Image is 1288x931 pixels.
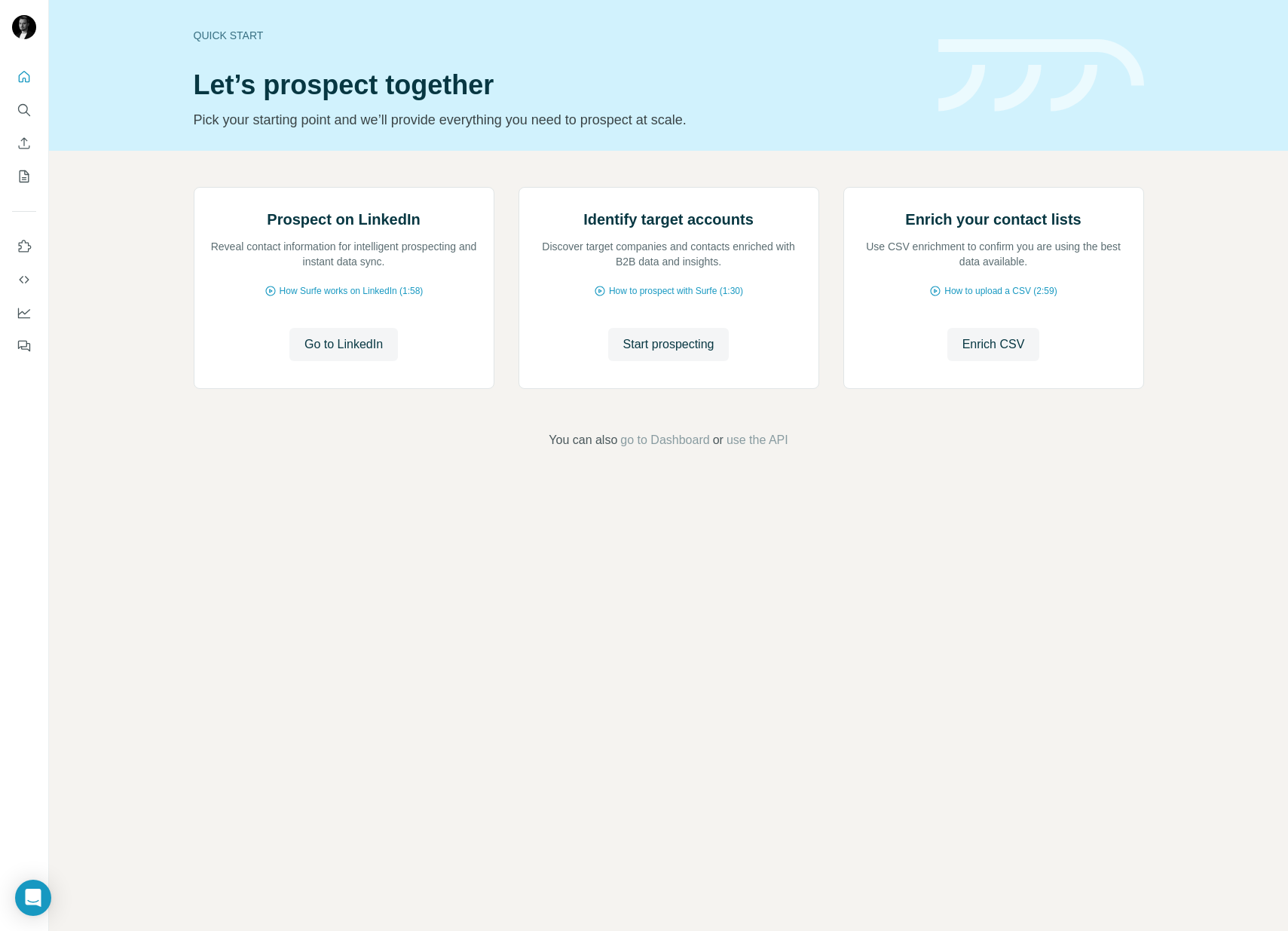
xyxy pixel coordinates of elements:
[12,63,36,90] button: Quick start
[280,284,424,298] span: How Surfe works on LinkedIn (1:58)
[12,233,36,260] button: Use Surfe on LinkedIn
[12,96,36,124] button: Search
[534,239,803,269] p: Discover target companies and contacts enriched with B2B data and insights.
[609,284,743,298] span: How to prospect with Surfe (1:30)
[304,335,383,354] span: Go to LinkedIn
[549,431,617,449] span: You can also
[608,328,730,361] button: Start prospecting
[12,163,36,190] button: My lists
[947,328,1040,361] button: Enrich CSV
[12,130,36,157] button: Enrich CSV
[727,431,788,449] button: use the API
[620,431,709,449] button: go to Dashboard
[713,431,724,449] span: or
[210,239,479,269] p: Reveal contact information for intelligent prospecting and instant data sync.
[12,299,36,326] button: Dashboard
[194,70,920,100] h1: Let’s prospect together
[12,15,36,39] img: Avatar
[15,880,51,916] div: Open Intercom Messenger
[623,335,714,354] span: Start prospecting
[194,28,920,43] div: Quick start
[289,328,398,361] button: Go to LinkedIn
[194,109,920,130] p: Pick your starting point and we’ll provide everything you need to prospect at scale.
[267,209,420,230] h2: Prospect on LinkedIn
[938,39,1144,112] img: banner
[962,335,1025,354] span: Enrich CSV
[859,239,1128,269] p: Use CSV enrichment to confirm you are using the best data available.
[905,209,1081,230] h2: Enrich your contact lists
[12,266,36,293] button: Use Surfe API
[12,332,36,360] button: Feedback
[944,284,1057,298] span: How to upload a CSV (2:59)
[583,209,754,230] h2: Identify target accounts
